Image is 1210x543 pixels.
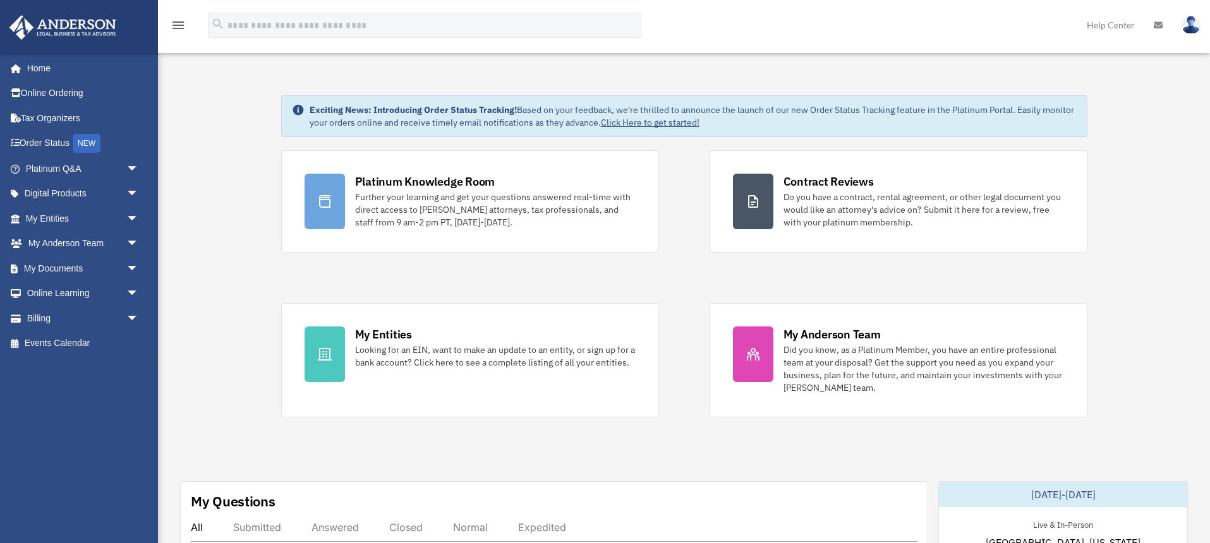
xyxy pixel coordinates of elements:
span: arrow_drop_down [126,181,152,207]
a: Platinum Q&Aarrow_drop_down [9,156,158,181]
a: My Documentsarrow_drop_down [9,256,158,281]
span: arrow_drop_down [126,306,152,331]
a: My Anderson Team Did you know, as a Platinum Member, you have an entire professional team at your... [710,303,1087,417]
i: menu [171,18,186,33]
a: Online Learningarrow_drop_down [9,281,158,306]
a: Home [9,56,152,81]
div: Further your learning and get your questions answered real-time with direct access to [PERSON_NAM... [355,191,636,229]
div: Submitted [233,521,281,534]
span: arrow_drop_down [126,156,152,182]
div: Platinum Knowledge Room [355,174,495,189]
a: Order StatusNEW [9,131,158,157]
a: Billingarrow_drop_down [9,306,158,331]
div: Normal [453,521,488,534]
div: My Questions [191,492,275,511]
div: My Anderson Team [783,326,881,342]
div: Live & In-Person [1023,517,1103,530]
a: Contract Reviews Do you have a contract, rental agreement, or other legal document you would like... [710,150,1087,253]
div: Did you know, as a Platinum Member, you have an entire professional team at your disposal? Get th... [783,343,1064,394]
div: NEW [73,134,100,153]
a: My Entitiesarrow_drop_down [9,206,158,231]
div: All [191,521,203,534]
a: My Entities Looking for an EIN, want to make an update to an entity, or sign up for a bank accoun... [281,303,659,417]
a: Events Calendar [9,331,158,356]
div: My Entities [355,326,412,342]
div: Looking for an EIN, want to make an update to an entity, or sign up for a bank account? Click her... [355,343,636,369]
span: arrow_drop_down [126,231,152,257]
span: arrow_drop_down [126,281,152,307]
a: Platinum Knowledge Room Further your learning and get your questions answered real-time with dire... [281,150,659,253]
div: Contract Reviews [783,174,874,189]
a: My Anderson Teamarrow_drop_down [9,231,158,256]
a: Tax Organizers [9,105,158,131]
a: Online Ordering [9,81,158,106]
a: Click Here to get started! [601,117,699,128]
div: Answered [312,521,359,534]
span: arrow_drop_down [126,256,152,282]
strong: Exciting News: Introducing Order Status Tracking! [310,104,517,116]
i: search [211,17,225,31]
div: Expedited [518,521,566,534]
a: Digital Productsarrow_drop_down [9,181,158,206]
a: menu [171,22,186,33]
div: Do you have a contract, rental agreement, or other legal document you would like an attorney's ad... [783,191,1064,229]
div: Based on your feedback, we're thrilled to announce the launch of our new Order Status Tracking fe... [310,104,1077,129]
img: Anderson Advisors Platinum Portal [6,15,120,40]
img: User Pic [1182,16,1201,34]
span: arrow_drop_down [126,206,152,232]
div: Closed [389,521,423,534]
div: [DATE]-[DATE] [939,482,1187,507]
